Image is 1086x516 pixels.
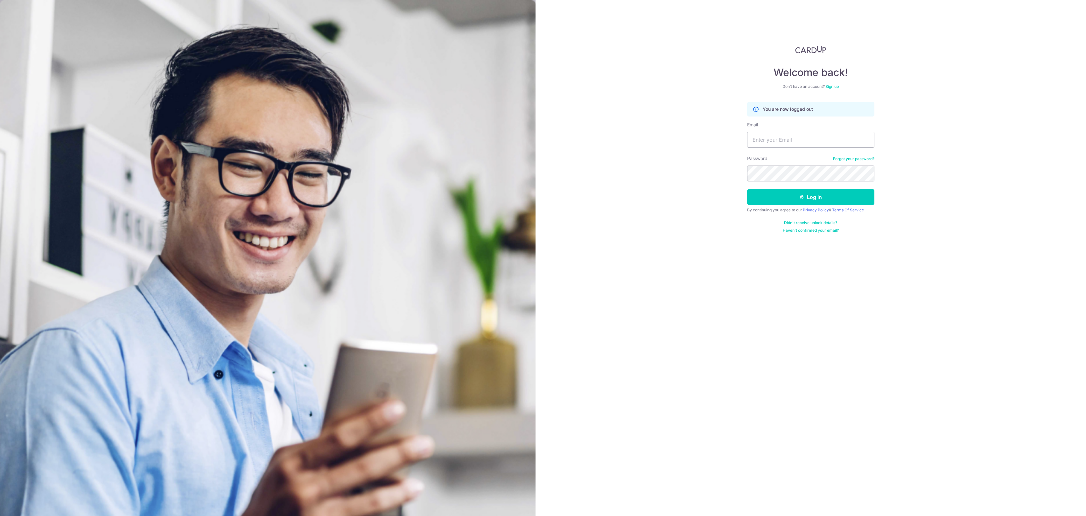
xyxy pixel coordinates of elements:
[784,220,837,225] a: Didn't receive unlock details?
[747,208,874,213] div: By continuing you agree to our &
[832,208,864,212] a: Terms Of Service
[825,84,839,89] a: Sign up
[795,46,826,53] img: CardUp Logo
[747,189,874,205] button: Log in
[747,155,767,162] label: Password
[747,66,874,79] h4: Welcome back!
[833,156,874,161] a: Forgot your password?
[763,106,813,112] p: You are now logged out
[783,228,839,233] a: Haven't confirmed your email?
[747,132,874,148] input: Enter your Email
[747,84,874,89] div: Don’t have an account?
[803,208,829,212] a: Privacy Policy
[747,122,758,128] label: Email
